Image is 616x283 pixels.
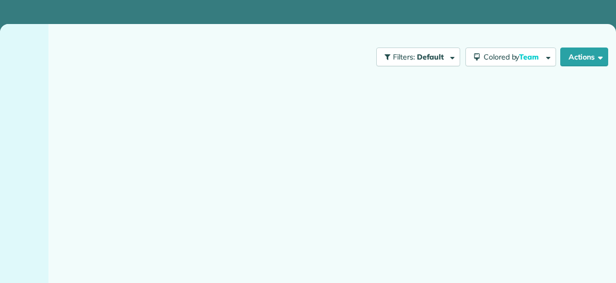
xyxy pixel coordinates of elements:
button: Filters: Default [376,48,460,66]
button: Actions [560,48,608,66]
span: Colored by [484,52,543,62]
button: Colored byTeam [465,48,556,66]
a: Filters: Default [371,48,460,66]
span: Default [417,52,445,62]
span: Filters: [393,52,415,62]
span: Team [519,52,540,62]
